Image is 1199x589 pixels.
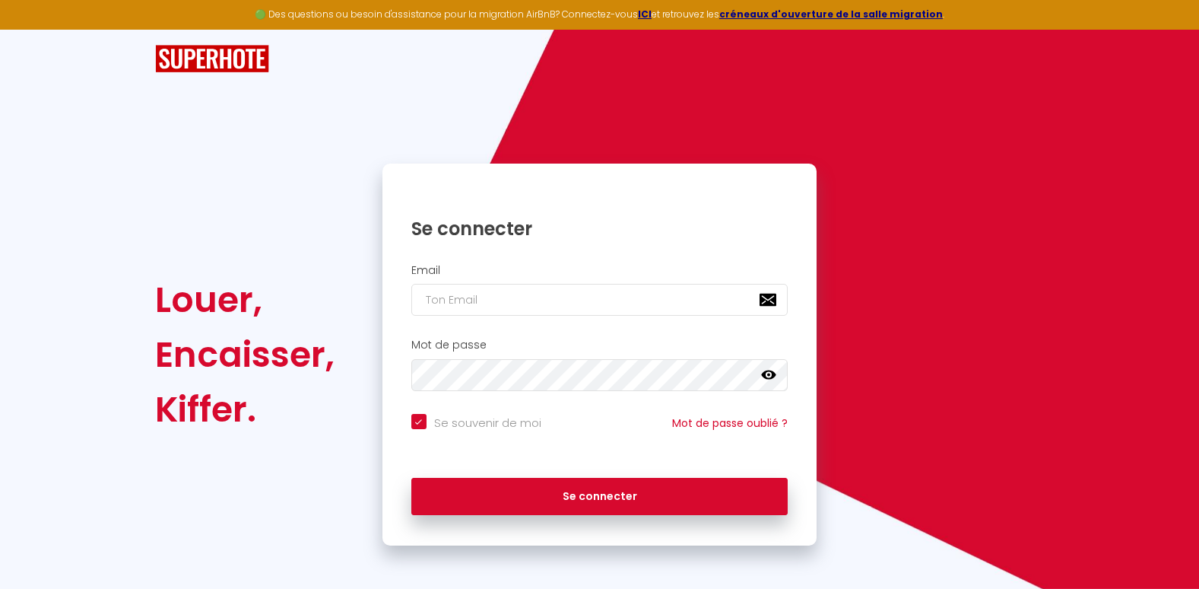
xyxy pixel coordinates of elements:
button: Se connecter [411,478,788,516]
a: ICI [638,8,652,21]
img: SuperHote logo [155,45,269,73]
div: Louer, [155,272,335,327]
a: créneaux d'ouverture de la salle migration [719,8,943,21]
input: Ton Email [411,284,788,316]
button: Ouvrir le widget de chat LiveChat [12,6,58,52]
div: Encaisser, [155,327,335,382]
div: Kiffer. [155,382,335,437]
h1: Se connecter [411,217,788,240]
h2: Email [411,264,788,277]
a: Mot de passe oublié ? [672,415,788,431]
h2: Mot de passe [411,339,788,352]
